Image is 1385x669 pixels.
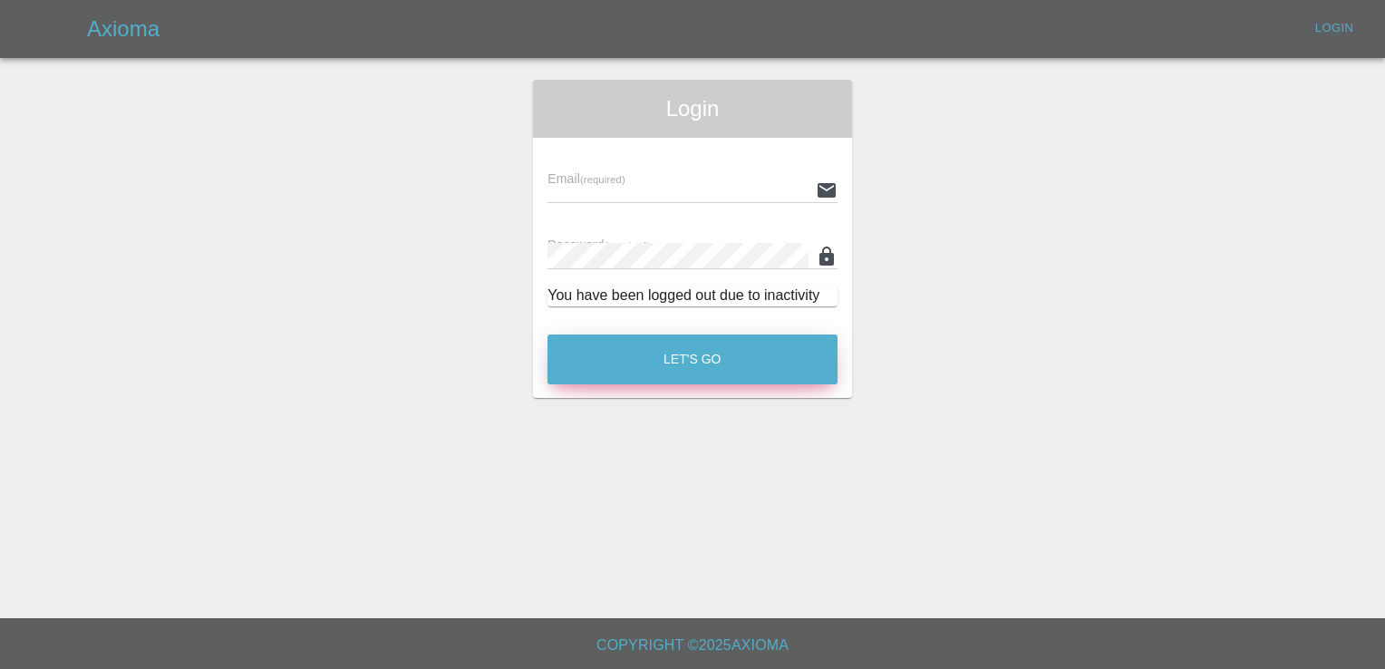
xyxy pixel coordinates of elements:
div: You have been logged out due to inactivity [547,285,838,306]
h5: Axioma [87,15,160,44]
span: Login [547,94,838,123]
h6: Copyright © 2025 Axioma [15,633,1370,658]
span: Email [547,171,625,186]
small: (required) [605,240,650,251]
small: (required) [580,174,625,185]
span: Password [547,238,649,252]
button: Let's Go [547,334,838,384]
a: Login [1305,15,1363,43]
